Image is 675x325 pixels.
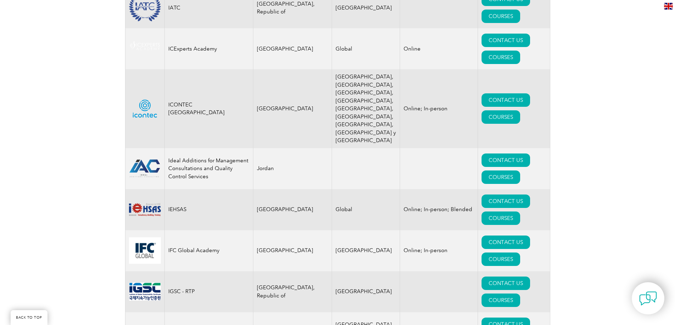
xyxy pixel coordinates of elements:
[482,170,520,184] a: COURSES
[400,28,478,69] td: Online
[253,28,332,69] td: [GEOGRAPHIC_DATA]
[164,28,253,69] td: ICExperts Academy
[253,271,332,312] td: [GEOGRAPHIC_DATA], Republic of
[164,271,253,312] td: IGSC - RTP
[129,201,161,218] img: d1ae17d9-8e6d-ee11-9ae6-000d3ae1a86f-logo.png
[164,69,253,148] td: ICONTEC [GEOGRAPHIC_DATA]
[332,271,400,312] td: [GEOGRAPHIC_DATA]
[332,69,400,148] td: [GEOGRAPHIC_DATA], [GEOGRAPHIC_DATA], [GEOGRAPHIC_DATA], [GEOGRAPHIC_DATA], [GEOGRAPHIC_DATA], [G...
[400,230,478,271] td: Online; In-person
[482,211,520,225] a: COURSES
[482,277,530,290] a: CONTACT US
[482,236,530,249] a: CONTACT US
[482,34,530,47] a: CONTACT US
[400,189,478,230] td: Online; In-person; Blended
[482,93,530,107] a: CONTACT US
[482,110,520,124] a: COURSES
[129,40,161,57] img: 2bff5172-5738-eb11-a813-000d3a79722d-logo.png
[253,189,332,230] td: [GEOGRAPHIC_DATA]
[482,51,520,64] a: COURSES
[482,153,530,167] a: CONTACT US
[164,189,253,230] td: IEHSAS
[129,96,161,121] img: 5b8de961-c2d1-ee11-9079-00224893a058-logo.png
[482,195,530,208] a: CONTACT US
[482,294,520,307] a: COURSES
[332,230,400,271] td: [GEOGRAPHIC_DATA]
[482,10,520,23] a: COURSES
[129,237,161,264] img: 272251ff-6c35-eb11-a813-000d3a79722d-logo.jpg
[253,230,332,271] td: [GEOGRAPHIC_DATA]
[253,148,332,189] td: Jordan
[253,69,332,148] td: [GEOGRAPHIC_DATA]
[400,69,478,148] td: Online; In-person
[164,148,253,189] td: Ideal Additions for Management Consultations and Quality Control Services
[664,3,673,10] img: en
[164,230,253,271] td: IFC Global Academy
[11,310,47,325] a: BACK TO TOP
[332,189,400,230] td: Global
[129,159,161,178] img: 7a07f6e2-58b0-ef11-b8e8-7c1e522b2592-logo.png
[129,283,161,301] img: e369086d-9b95-eb11-b1ac-00224815388c-logo.jpg
[332,28,400,69] td: Global
[639,290,657,307] img: contact-chat.png
[482,253,520,266] a: COURSES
